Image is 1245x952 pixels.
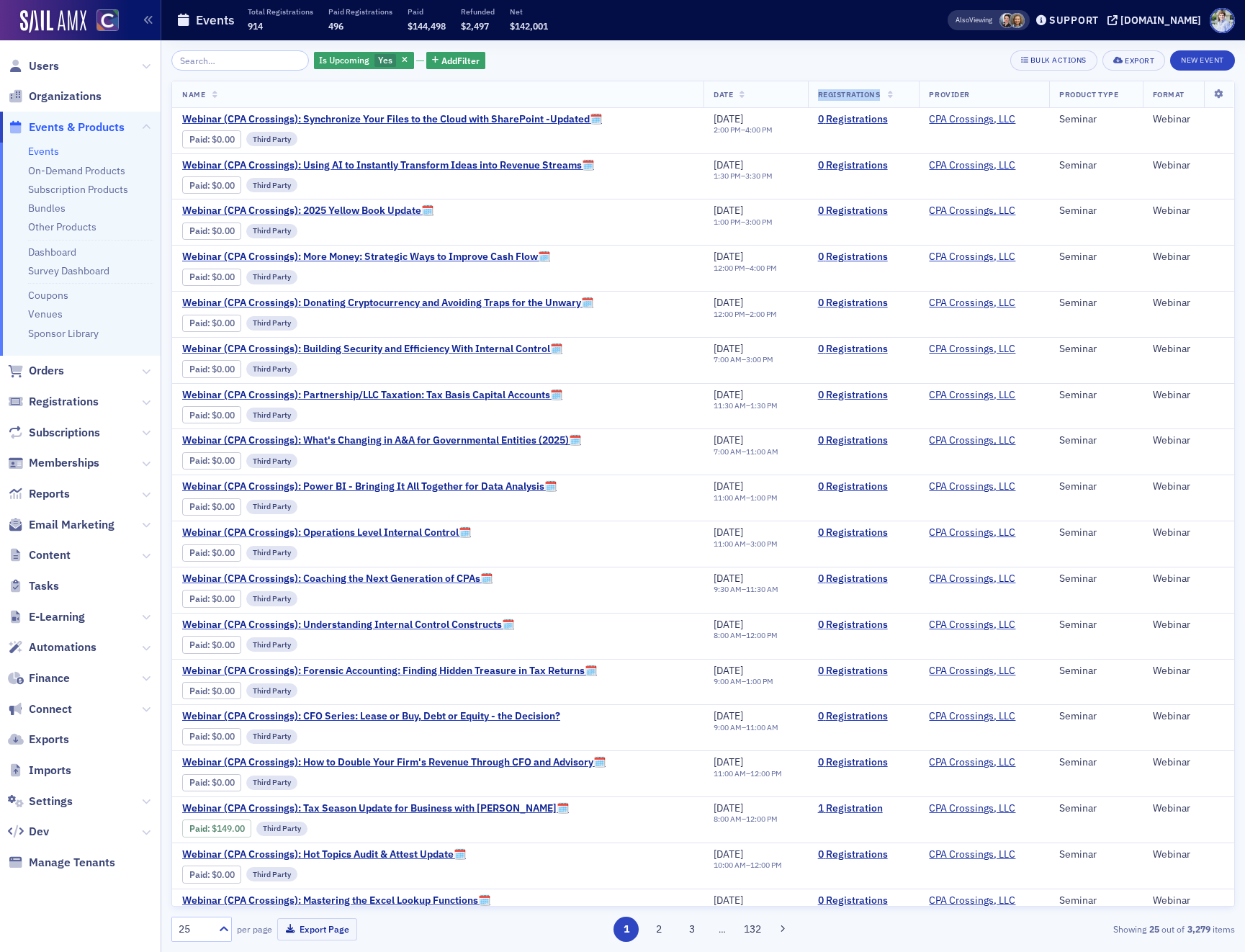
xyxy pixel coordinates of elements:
div: Yes [314,52,414,70]
a: Subscriptions [8,425,100,441]
span: Webinar (CPA Crossings): CFO Series: Lease or Buy, Debt or Equity - the Decision? [182,710,560,723]
time: 7:00 AM [714,446,742,457]
div: – [714,401,778,410]
span: Webinar (CPA Crossings): 2025 Yellow Book Update🗓️ [182,205,433,217]
div: – [714,171,773,181]
a: CPA Crossings, LLC [929,665,1015,678]
a: Users [8,58,59,74]
a: Venues [28,307,63,320]
div: Third Party [246,224,297,238]
div: Third Party [246,362,297,376]
span: Orders [29,363,64,379]
a: Manage Tenants [8,855,115,871]
a: Imports [8,763,71,778]
a: Paid [189,547,207,558]
div: – [714,310,777,319]
div: Seminar [1059,572,1132,585]
span: Webinar (CPA Crossings): Partnership/LLC Taxation: Tax Basis Capital Accounts🗓️ [182,389,562,402]
a: Webinar (CPA Crossings): Forensic Accounting: Finding Hidden Treasure in Tax Returns🗓️ [182,665,597,678]
span: Events & Products [29,120,125,135]
span: Memberships [29,455,99,471]
div: Webinar [1153,297,1224,310]
a: Webinar (CPA Crossings): More Money: Strategic Ways to Improve Cash Flow🗓️ [182,251,550,264]
span: Registrations [29,394,99,410]
button: AddFilter [426,52,485,70]
span: CPA Crossings, LLC [929,113,1020,126]
div: Support [1049,14,1099,27]
span: $0.00 [212,547,235,558]
span: : [189,364,212,374]
span: CPA Crossings, LLC [929,526,1020,539]
a: CPA Crossings, LLC [929,802,1015,815]
span: Format [1153,89,1185,99]
a: Paid [189,364,207,374]
span: Subscriptions [29,425,100,441]
a: 0 Registrations [818,710,909,723]
a: CPA Crossings, LLC [929,297,1015,310]
div: Seminar [1059,434,1132,447]
a: 0 Registrations [818,526,909,539]
span: Viewing [956,15,992,25]
div: Seminar [1059,159,1132,172]
span: 496 [328,20,343,32]
a: 0 Registrations [818,665,909,678]
a: 0 Registrations [818,756,909,769]
span: $0.00 [212,225,235,236]
span: $2,497 [461,20,489,32]
a: 0 Registrations [818,343,909,356]
span: Email Marketing [29,517,114,533]
time: 12:00 PM [714,263,745,273]
div: Webinar [1153,480,1224,493]
span: Lindsay Moore [1010,13,1025,28]
input: Search… [171,50,309,71]
span: Name [182,89,205,99]
a: 0 Registrations [818,848,909,861]
button: Bulk Actions [1010,50,1097,71]
span: Profile [1210,8,1235,33]
span: [DATE] [714,204,743,217]
div: Third Party [246,178,297,192]
time: 2:00 PM [714,125,741,135]
a: Paid [189,410,207,421]
span: Pamela Galey-Coleman [999,13,1015,28]
a: CPA Crossings, LLC [929,159,1015,172]
a: 0 Registrations [818,297,909,310]
a: CPA Crossings, LLC [929,389,1015,402]
time: 1:00 PM [750,493,778,503]
a: Webinar (CPA Crossings): Hot Topics Audit & Attest Update🗓️ [182,848,466,861]
span: CPA Crossings, LLC [929,297,1020,310]
div: Webinar [1153,113,1224,126]
span: Yes [378,54,392,66]
a: CPA Crossings, LLC [929,251,1015,264]
a: Organizations [8,89,102,104]
span: Imports [29,763,71,778]
a: Paid [189,593,207,604]
time: 7:00 AM [714,354,742,364]
a: Webinar (CPA Crossings): Understanding Internal Control Constructs🗓️ [182,619,514,632]
time: 3:00 PM [745,217,773,227]
a: CPA Crossings, LLC [929,113,1015,126]
a: Webinar (CPA Crossings): Mastering the Excel Lookup Functions🗓️ [182,894,490,907]
h1: Events [196,12,235,29]
div: Seminar [1059,205,1132,217]
a: Webinar (CPA Crossings): Tax Season Update for Business with [PERSON_NAME]🗓️ [182,802,569,815]
a: CPA Crossings, LLC [929,480,1015,493]
span: : [189,134,212,145]
span: [DATE] [714,296,743,309]
span: $0.00 [212,180,235,191]
div: Paid: 0 - $0 [182,406,241,423]
span: E-Learning [29,609,85,625]
button: 132 [740,917,765,942]
a: SailAMX [20,10,86,33]
a: Paid [189,180,207,191]
div: – [714,264,777,273]
span: $0.00 [212,364,235,374]
div: Paid: 0 - $0 [182,315,241,332]
button: 2 [647,917,672,942]
span: Connect [29,701,72,717]
div: Paid: 0 - $0 [182,130,241,148]
div: Seminar [1059,526,1132,539]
